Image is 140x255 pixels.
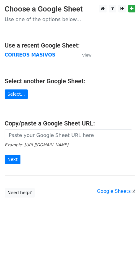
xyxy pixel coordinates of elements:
[5,42,135,49] h4: Use a recent Google Sheet:
[82,53,91,57] small: View
[5,130,132,141] input: Paste your Google Sheet URL here
[76,52,91,58] a: View
[5,120,135,127] h4: Copy/paste a Google Sheet URL:
[97,189,135,194] a: Google Sheets
[5,52,55,58] a: CORREOS MASIVOS
[5,77,135,85] h4: Select another Google Sheet:
[5,16,135,23] p: Use one of the options below...
[5,143,68,147] small: Example: [URL][DOMAIN_NAME]
[5,5,135,14] h3: Choose a Google Sheet
[5,89,28,99] a: Select...
[109,225,140,255] iframe: Chat Widget
[5,155,20,164] input: Next
[5,188,35,198] a: Need help?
